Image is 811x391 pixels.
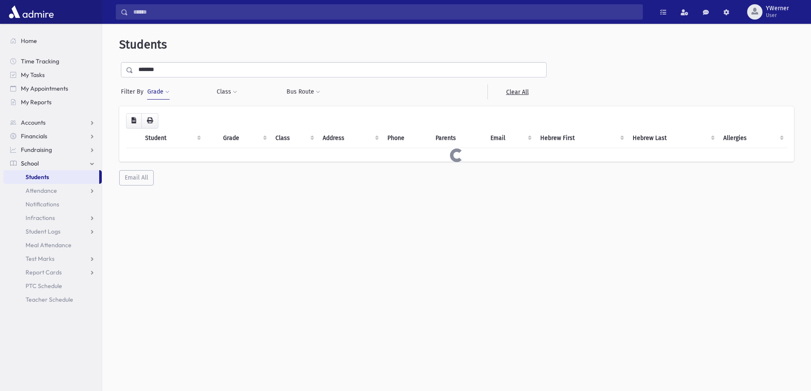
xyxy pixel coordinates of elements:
span: Home [21,37,37,45]
a: Student Logs [3,225,102,238]
span: School [21,160,39,167]
th: Hebrew First [535,128,627,148]
span: Accounts [21,119,46,126]
span: My Appointments [21,85,68,92]
span: Students [119,37,167,51]
th: Email [485,128,535,148]
button: CSV [126,113,142,128]
a: My Appointments [3,82,102,95]
th: Address [318,128,382,148]
a: Teacher Schedule [3,293,102,306]
a: PTC Schedule [3,279,102,293]
span: Time Tracking [21,57,59,65]
th: Class [270,128,318,148]
span: Meal Attendance [26,241,72,249]
img: AdmirePro [7,3,56,20]
th: Phone [382,128,430,148]
a: Notifications [3,197,102,211]
span: Infractions [26,214,55,222]
th: Grade [218,128,270,148]
a: Meal Attendance [3,238,102,252]
span: Filter By [121,87,147,96]
th: Hebrew Last [628,128,719,148]
input: Search [128,4,642,20]
a: Clear All [487,84,547,100]
span: Fundraising [21,146,52,154]
a: School [3,157,102,170]
a: Report Cards [3,265,102,279]
span: Notifications [26,200,59,208]
a: Home [3,34,102,48]
button: Email All [119,170,154,186]
span: Teacher Schedule [26,296,73,303]
span: Report Cards [26,268,62,276]
th: Student [140,128,204,148]
span: Test Marks [26,255,54,263]
a: Time Tracking [3,54,102,68]
a: Test Marks [3,252,102,265]
span: PTC Schedule [26,282,62,290]
span: My Reports [21,98,52,106]
button: Print [141,113,158,128]
a: Infractions [3,211,102,225]
a: Financials [3,129,102,143]
span: My Tasks [21,71,45,79]
span: Financials [21,132,47,140]
th: Parents [430,128,485,148]
th: Allergies [718,128,787,148]
a: My Tasks [3,68,102,82]
button: Grade [147,84,170,100]
a: Fundraising [3,143,102,157]
span: Attendance [26,187,57,194]
button: Class [216,84,238,100]
a: Accounts [3,116,102,129]
span: User [766,12,789,19]
a: Attendance [3,184,102,197]
span: Student Logs [26,228,60,235]
a: Students [3,170,99,184]
span: YWerner [766,5,789,12]
button: Bus Route [286,84,321,100]
a: My Reports [3,95,102,109]
span: Students [26,173,49,181]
